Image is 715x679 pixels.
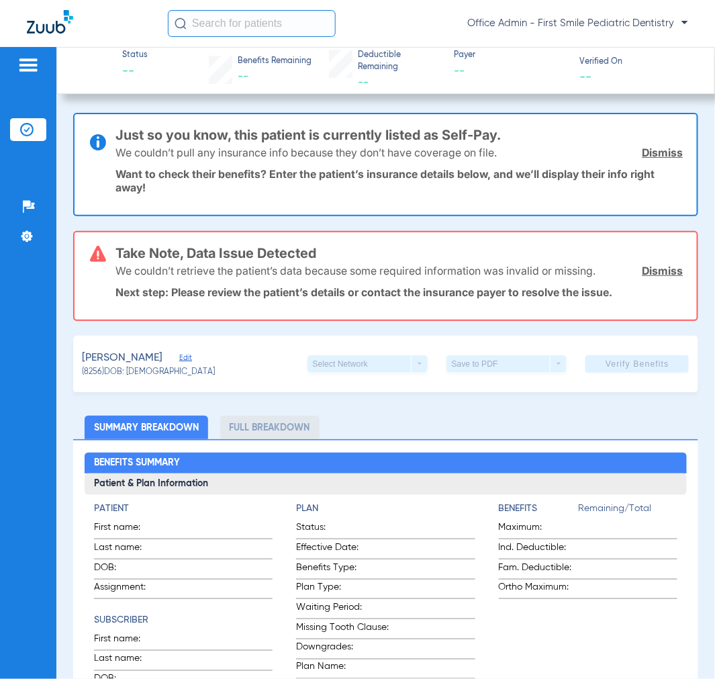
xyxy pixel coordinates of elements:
[499,561,579,579] span: Fam. Deductible:
[27,10,73,34] img: Zuub Logo
[116,246,683,260] h3: Take Note, Data Issue Detected
[296,660,395,678] span: Plan Name:
[499,502,579,516] h4: Benefits
[359,50,442,73] span: Deductible Remaining
[579,502,677,520] span: Remaining/Total
[116,167,683,194] p: Want to check their benefits? Enter the patient’s insurance details below, and we’ll display thei...
[85,416,208,439] li: Summary Breakdown
[642,146,683,159] a: Dismiss
[90,134,106,150] img: info-icon
[642,264,683,277] a: Dismiss
[296,621,395,639] span: Missing Tooth Clause:
[296,520,395,539] span: Status:
[116,128,683,142] h3: Just so you know, this patient is currently listed as Self-Pay.
[359,77,369,88] span: --
[168,10,336,37] input: Search for patients
[94,632,160,650] span: First name:
[94,613,273,627] h4: Subscriber
[85,473,687,495] h3: Patient & Plan Information
[296,600,395,619] span: Waiting Period:
[90,246,106,262] img: error-icon
[499,541,579,559] span: Ind. Deductible:
[94,520,160,539] span: First name:
[116,285,683,299] p: Next step: Please review the patient’s details or contact the insurance payer to resolve the issue.
[238,71,249,82] span: --
[94,561,160,579] span: DOB:
[17,57,39,73] img: hamburger-icon
[296,580,395,598] span: Plan Type:
[116,146,497,159] p: We couldn’t pull any insurance info because they don’t have coverage on file.
[122,63,148,80] span: --
[85,453,687,474] h2: Benefits Summary
[83,350,163,367] span: [PERSON_NAME]
[94,580,160,598] span: Assignment:
[296,641,395,659] span: Downgrades:
[296,541,395,559] span: Effective Date:
[94,541,160,559] span: Last name:
[579,56,693,69] span: Verified On
[179,353,191,366] span: Edit
[455,50,568,62] span: Payer
[499,580,579,598] span: Ortho Maximum:
[116,264,596,277] p: We couldn’t retrieve the patient’s data because some required information was invalid or missing.
[122,50,148,62] span: Status
[296,561,395,579] span: Benefits Type:
[83,367,216,379] span: (8256) DOB: [DEMOGRAPHIC_DATA]
[499,520,579,539] span: Maximum:
[94,652,160,670] span: Last name:
[455,63,568,80] span: --
[175,17,187,30] img: Search Icon
[499,502,579,520] app-breakdown-title: Benefits
[296,502,475,516] h4: Plan
[467,17,688,30] span: Office Admin - First Smile Pediatric Dentistry
[238,56,312,68] span: Benefits Remaining
[94,502,273,516] h4: Patient
[579,69,591,83] span: --
[220,416,320,439] li: Full Breakdown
